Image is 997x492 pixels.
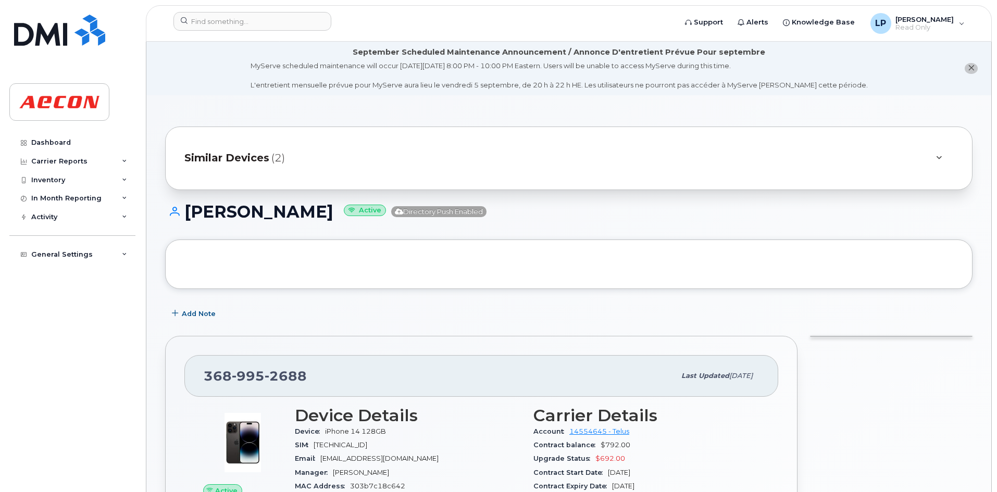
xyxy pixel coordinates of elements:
[612,482,634,490] span: [DATE]
[325,427,386,435] span: iPhone 14 128GB
[295,427,325,435] span: Device
[295,482,350,490] span: MAC Address
[165,305,225,323] button: Add Note
[350,482,405,490] span: 303b7c18c642
[533,406,759,425] h3: Carrier Details
[965,63,978,74] button: close notification
[729,372,753,380] span: [DATE]
[184,150,269,166] span: Similar Devices
[295,441,314,449] span: SIM
[165,203,973,221] h1: [PERSON_NAME]
[681,372,729,380] span: Last updated
[271,150,285,166] span: (2)
[353,47,765,58] div: September Scheduled Maintenance Announcement / Annonce D'entretient Prévue Pour septembre
[391,206,487,217] span: Directory Push Enabled
[533,455,595,462] span: Upgrade Status
[295,406,521,425] h3: Device Details
[533,482,612,490] span: Contract Expiry Date
[211,411,274,474] img: image20231002-3703462-njx0qo.jpeg
[533,427,569,435] span: Account
[251,61,868,90] div: MyServe scheduled maintenance will occur [DATE][DATE] 8:00 PM - 10:00 PM Eastern. Users will be u...
[204,368,307,384] span: 368
[601,441,630,449] span: $792.00
[314,441,367,449] span: [TECHNICAL_ID]
[569,427,629,435] a: 14554645 - Telus
[533,469,608,476] span: Contract Start Date
[265,368,307,384] span: 2688
[295,455,320,462] span: Email
[333,469,389,476] span: [PERSON_NAME]
[295,469,333,476] span: Manager
[595,455,625,462] span: $692.00
[182,309,216,319] span: Add Note
[232,368,265,384] span: 995
[533,441,601,449] span: Contract balance
[320,455,439,462] span: [EMAIL_ADDRESS][DOMAIN_NAME]
[608,469,630,476] span: [DATE]
[344,205,386,217] small: Active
